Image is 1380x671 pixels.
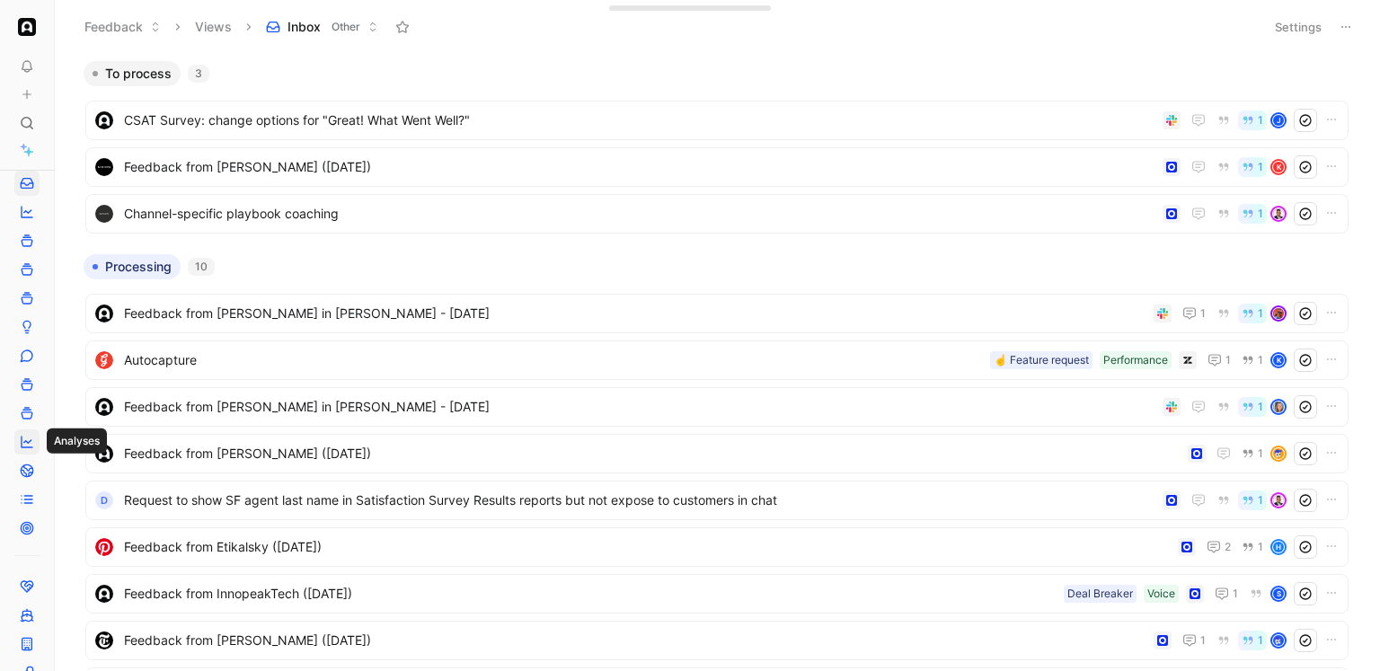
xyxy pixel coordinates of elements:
button: 1 [1179,303,1209,324]
img: logo [95,205,113,223]
img: logo [95,445,113,463]
a: logoAutocapturePerformance☝️ Feature request11K [85,340,1349,380]
div: J [1272,114,1285,127]
img: logo [95,158,113,176]
span: Request to show SF agent last name in Satisfaction Survey Results reports but not expose to custo... [124,490,1155,511]
button: 1 [1238,631,1267,650]
img: avatar [1272,307,1285,320]
button: 1 [1238,157,1267,177]
a: logoFeedback from [PERSON_NAME] ([DATE])1avatar [85,434,1349,473]
span: Channel-specific playbook coaching [124,203,1155,225]
a: logoFeedback from [PERSON_NAME] in [PERSON_NAME] - [DATE]11avatar [85,294,1349,333]
button: Views [187,13,240,40]
div: Deal Breaker [1067,585,1133,603]
img: avatar [1272,447,1285,460]
div: ☝️ Feature request [994,351,1089,369]
button: 1 [1204,349,1234,371]
img: Ada [18,18,36,36]
button: 1 [1211,583,1242,605]
img: avatar [1272,494,1285,507]
img: logo [95,585,113,603]
span: CSAT Survey: change options for "Great! What Went Well?" [124,110,1155,131]
img: logo [95,111,113,129]
button: Ada [14,14,40,40]
img: logo [95,351,113,369]
button: 1 [1238,304,1267,323]
button: 1 [1238,490,1267,510]
img: logo [95,631,113,649]
span: Inbox [287,18,321,36]
span: Feedback from [PERSON_NAME] in [PERSON_NAME] - [DATE] [124,396,1155,418]
div: K [1272,161,1285,173]
span: 1 [1233,588,1238,599]
span: Feedback from [PERSON_NAME] ([DATE]) [124,630,1146,651]
span: 1 [1225,355,1231,366]
span: Processing [105,258,172,276]
button: 1 [1238,350,1267,370]
div: Voice [1147,585,1175,603]
span: 1 [1258,162,1263,172]
span: 1 [1258,635,1263,646]
a: DRequest to show SF agent last name in Satisfaction Survey Results reports but not expose to cust... [85,481,1349,520]
span: Feedback from [PERSON_NAME] ([DATE]) [124,156,1155,178]
button: Feedback [76,13,169,40]
span: 1 [1258,448,1263,459]
span: 1 [1258,355,1263,366]
span: Feedback from [PERSON_NAME] in [PERSON_NAME] - [DATE] [124,303,1146,324]
span: 1 [1258,542,1263,552]
div: D [95,491,113,509]
div: 10 [188,258,215,276]
a: logoChannel-specific playbook coaching1avatar [85,194,1349,234]
button: Processing [84,254,181,279]
img: avatar [1272,207,1285,220]
span: 1 [1258,308,1263,319]
img: logo [95,305,113,322]
div: Performance [1103,351,1168,369]
span: 1 [1258,495,1263,506]
button: 1 [1238,397,1267,417]
img: avatar [1272,401,1285,413]
a: logoCSAT Survey: change options for "Great! What Went Well?"1J [85,101,1349,140]
span: 1 [1258,115,1263,126]
a: logoFeedback from [PERSON_NAME] in [PERSON_NAME] - [DATE]1avatar [85,387,1349,427]
span: 1 [1200,635,1206,646]
span: Feedback from [PERSON_NAME] ([DATE]) [124,443,1181,464]
span: 1 [1200,308,1206,319]
span: Feedback from InnopeakTech ([DATE]) [124,583,1057,605]
div: K [1272,354,1285,366]
a: logoFeedback from InnopeakTech ([DATE])VoiceDeal Breaker1S [85,574,1349,614]
span: 1 [1258,208,1263,219]
button: 1 [1238,204,1267,224]
div: S [1272,587,1285,600]
button: 1 [1238,537,1267,557]
button: 1 [1179,630,1209,651]
a: logoFeedback from Etikalsky ([DATE])21H [85,527,1349,567]
span: 1 [1258,402,1263,412]
button: To process [84,61,181,86]
img: logo [95,538,113,556]
span: Autocapture [124,349,983,371]
span: Other [332,18,360,36]
img: avatar [1272,634,1285,647]
button: Settings [1267,14,1330,40]
span: Feedback from Etikalsky ([DATE]) [124,536,1171,558]
div: To process3 [76,61,1358,240]
button: InboxOther [258,13,386,40]
div: H [1272,541,1285,553]
span: To process [105,65,172,83]
button: 2 [1203,536,1234,558]
button: 1 [1238,110,1267,130]
a: logoFeedback from [PERSON_NAME] ([DATE])11avatar [85,621,1349,660]
span: 2 [1225,542,1231,552]
div: 3 [188,65,209,83]
img: logo [95,398,113,416]
a: logoFeedback from [PERSON_NAME] ([DATE])1K [85,147,1349,187]
button: 1 [1238,444,1267,464]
